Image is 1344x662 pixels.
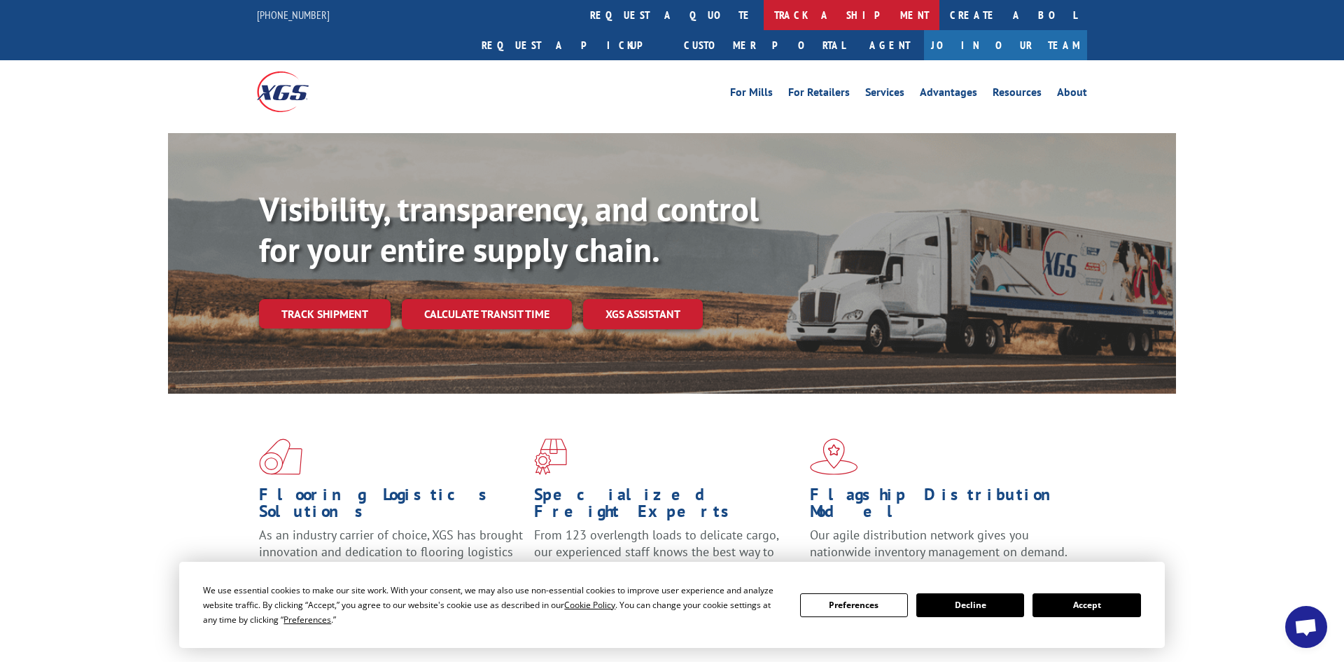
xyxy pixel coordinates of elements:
[471,30,673,60] a: Request a pickup
[259,486,524,527] h1: Flooring Logistics Solutions
[257,8,330,22] a: [PHONE_NUMBER]
[924,30,1087,60] a: Join Our Team
[993,87,1042,102] a: Resources
[810,439,858,475] img: xgs-icon-flagship-distribution-model-red
[203,583,783,627] div: We use essential cookies to make our site work. With your consent, we may also use non-essential ...
[179,562,1165,648] div: Cookie Consent Prompt
[583,299,703,329] a: XGS ASSISTANT
[259,299,391,329] a: Track shipment
[1057,87,1087,102] a: About
[920,87,977,102] a: Advantages
[534,527,799,589] p: From 123 overlength loads to delicate cargo, our experienced staff knows the best way to move you...
[673,30,855,60] a: Customer Portal
[916,593,1024,617] button: Decline
[534,486,799,527] h1: Specialized Freight Experts
[283,614,331,626] span: Preferences
[788,87,850,102] a: For Retailers
[730,87,773,102] a: For Mills
[800,593,908,617] button: Preferences
[259,527,523,577] span: As an industry carrier of choice, XGS has brought innovation and dedication to flooring logistics...
[855,30,924,60] a: Agent
[564,599,615,611] span: Cookie Policy
[402,299,572,329] a: Calculate transit time
[1285,606,1327,648] a: Open chat
[810,527,1067,560] span: Our agile distribution network gives you nationwide inventory management on demand.
[259,187,759,271] b: Visibility, transparency, and control for your entire supply chain.
[1032,593,1140,617] button: Accept
[259,439,302,475] img: xgs-icon-total-supply-chain-intelligence-red
[534,439,567,475] img: xgs-icon-focused-on-flooring-red
[865,87,904,102] a: Services
[810,486,1074,527] h1: Flagship Distribution Model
